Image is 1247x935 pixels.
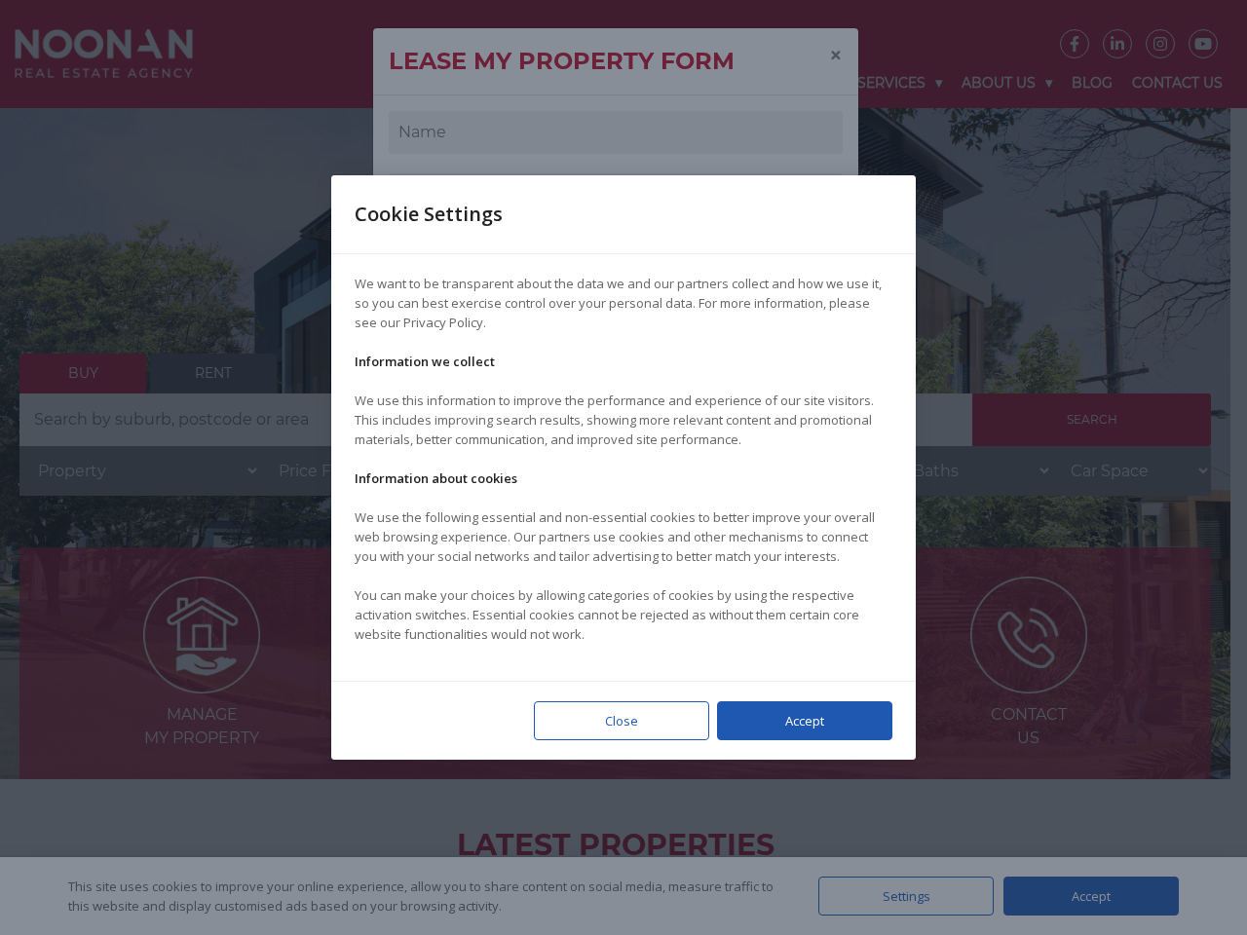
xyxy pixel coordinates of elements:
strong: Information we collect [355,353,495,370]
p: We want to be transparent about the data we and our partners collect and how we use it, so you ca... [355,274,892,332]
div: Accept [717,701,892,740]
strong: Information about cookies [355,469,517,487]
p: You can make your choices by allowing categories of cookies by using the respective activation sw... [355,585,892,644]
div: Close [534,701,709,740]
p: We use this information to improve the performance and experience of our site visitors. This incl... [355,391,892,449]
p: We use the following essential and non-essential cookies to better improve your overall web brows... [355,507,892,566]
div: Cookie Settings [355,175,526,253]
